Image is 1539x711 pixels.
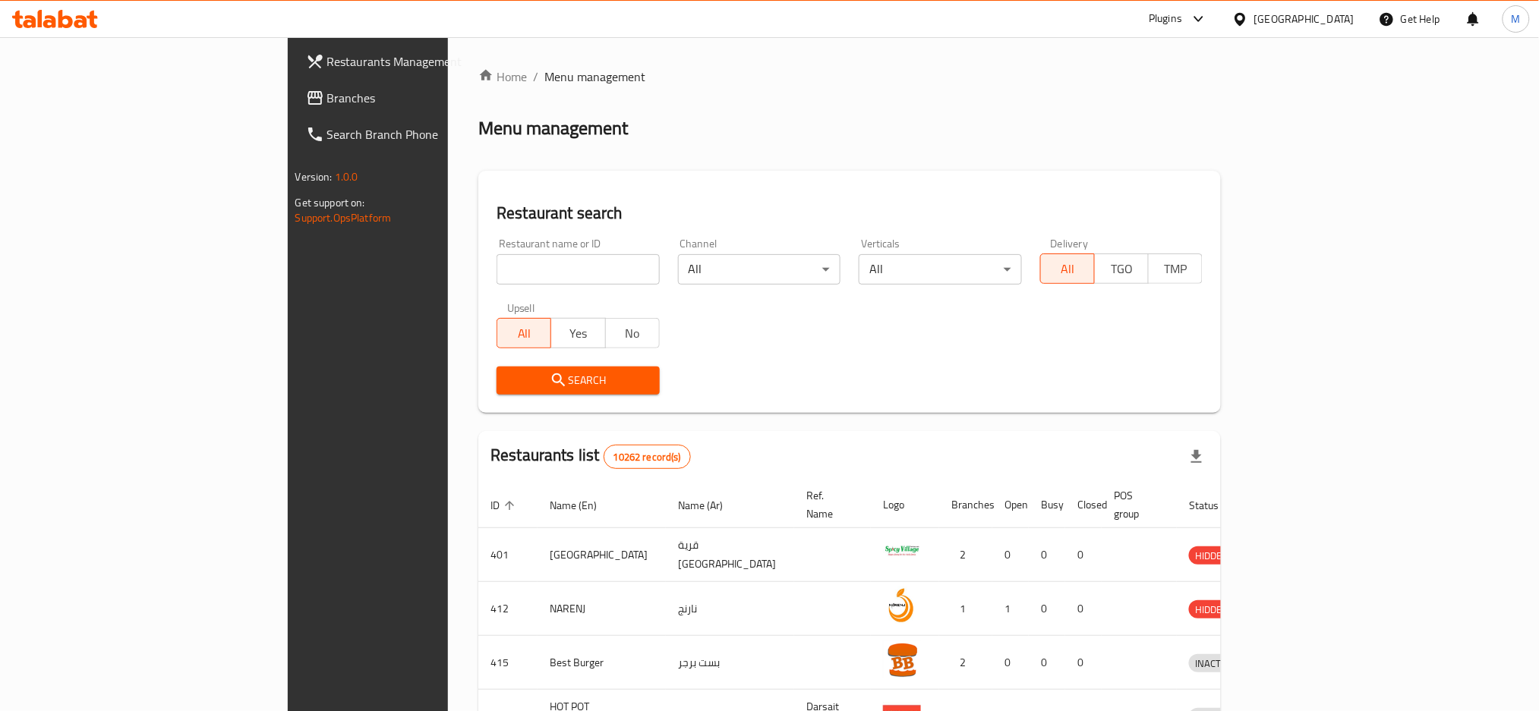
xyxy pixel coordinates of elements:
[1254,11,1355,27] div: [GEOGRAPHIC_DATA]
[1189,496,1238,514] span: Status
[1065,582,1102,636] td: 0
[327,52,533,71] span: Restaurants Management
[295,208,392,228] a: Support.OpsPlatform
[1101,258,1143,280] span: TGO
[1040,253,1095,284] button: All
[1029,528,1065,582] td: 0
[497,254,660,285] input: Search for restaurant name or ID..
[538,582,666,636] td: NARENJ
[666,636,794,690] td: بست برجر
[497,367,660,395] button: Search
[666,582,794,636] td: نارنج
[1189,601,1235,618] span: HIDDEN
[1155,258,1197,280] span: TMP
[992,582,1029,636] td: 1
[538,528,666,582] td: [GEOGRAPHIC_DATA]
[294,80,545,116] a: Branches
[335,167,358,187] span: 1.0.0
[509,371,648,390] span: Search
[490,496,519,514] span: ID
[1051,238,1089,249] label: Delivery
[992,482,1029,528] th: Open
[939,482,992,528] th: Branches
[678,496,743,514] span: Name (Ar)
[859,254,1022,285] div: All
[1029,636,1065,690] td: 0
[604,445,691,469] div: Total records count
[1149,10,1182,28] div: Plugins
[507,303,535,313] label: Upsell
[1065,528,1102,582] td: 0
[604,450,690,464] span: 10262 record(s)
[294,116,545,153] a: Search Branch Phone
[1047,258,1089,280] span: All
[1065,482,1102,528] th: Closed
[666,528,794,582] td: قرية [GEOGRAPHIC_DATA]
[1094,253,1149,284] button: TGO
[295,167,333,187] span: Version:
[939,528,992,582] td: 2
[327,125,533,143] span: Search Branch Phone
[327,89,533,107] span: Branches
[1148,253,1203,284] button: TMP
[883,640,921,678] img: Best Burger
[1178,439,1215,475] div: Export file
[503,322,545,344] span: All
[678,254,841,285] div: All
[538,636,666,690] td: Best Burger
[939,582,992,636] td: 1
[295,193,365,212] span: Get support on:
[883,533,921,571] img: Spicy Village
[497,318,551,348] button: All
[478,68,1221,86] nav: breadcrumb
[544,68,645,86] span: Menu management
[1189,547,1235,565] span: HIDDEN
[1189,654,1241,672] div: INACTIVE
[550,496,617,514] span: Name (En)
[605,318,660,348] button: No
[1029,482,1065,528] th: Busy
[612,322,654,344] span: No
[1512,11,1521,27] span: M
[550,318,605,348] button: Yes
[883,587,921,624] img: NARENJ
[939,636,992,690] td: 2
[992,528,1029,582] td: 0
[1029,582,1065,636] td: 0
[1065,636,1102,690] td: 0
[490,444,691,469] h2: Restaurants list
[871,482,939,528] th: Logo
[992,636,1029,690] td: 0
[806,486,853,523] span: Ref. Name
[1114,486,1159,523] span: POS group
[497,202,1203,225] h2: Restaurant search
[557,322,599,344] span: Yes
[478,116,628,140] h2: Menu management
[294,43,545,80] a: Restaurants Management
[1189,655,1241,672] span: INACTIVE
